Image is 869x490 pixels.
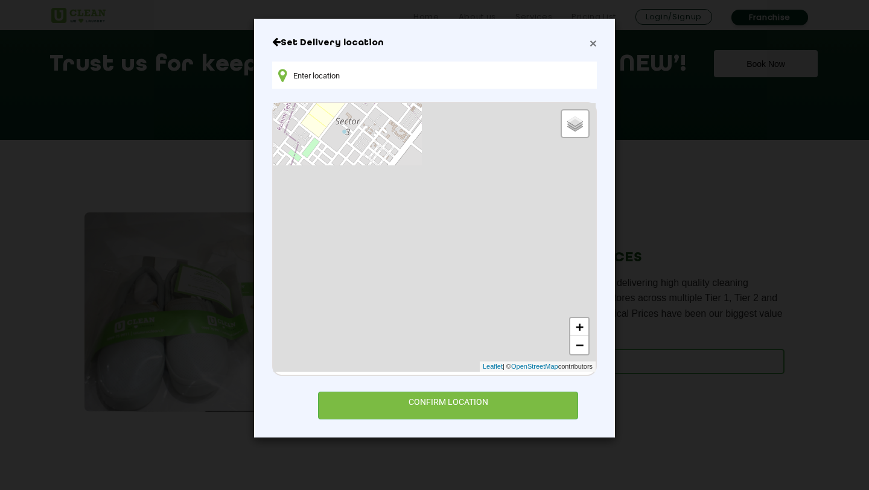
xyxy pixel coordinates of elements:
[590,36,597,50] span: ×
[570,318,588,336] a: Zoom in
[483,361,503,372] a: Leaflet
[272,37,597,49] h6: Close
[318,392,578,419] div: CONFIRM LOCATION
[272,62,597,89] input: Enter location
[480,361,596,372] div: | © contributors
[570,336,588,354] a: Zoom out
[562,110,588,137] a: Layers
[590,37,597,49] button: Close
[511,361,558,372] a: OpenStreetMap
